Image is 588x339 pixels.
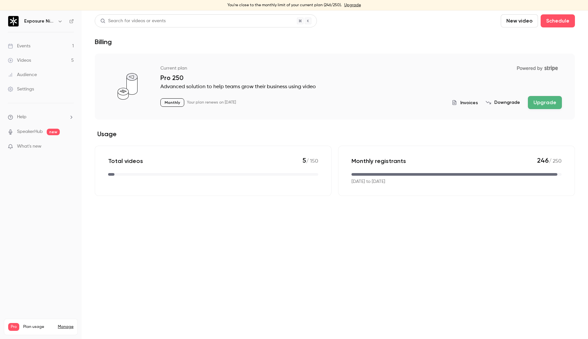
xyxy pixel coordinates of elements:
[95,54,575,196] section: billing
[8,114,74,121] li: help-dropdown-opener
[160,83,562,91] p: Advanced solution to help teams grow their business using video
[8,323,19,331] span: Pro
[160,74,562,82] p: Pro 250
[541,14,575,27] button: Schedule
[537,156,549,164] span: 246
[8,16,19,26] img: Exposure Ninja
[302,156,318,165] p: / 150
[100,18,166,24] div: Search for videos or events
[8,72,37,78] div: Audience
[160,98,184,107] p: Monthly
[17,114,26,121] span: Help
[95,38,112,46] h1: Billing
[528,96,562,109] button: Upgrade
[17,128,43,135] a: SpeakerHub
[351,157,406,165] p: Monthly registrants
[537,156,562,165] p: / 250
[58,324,73,330] a: Manage
[108,157,143,165] p: Total videos
[23,324,54,330] span: Plan usage
[501,14,538,27] button: New video
[8,43,30,49] div: Events
[351,178,385,185] p: [DATE] to [DATE]
[187,100,236,105] p: Your plan renews on [DATE]
[160,65,187,72] p: Current plan
[8,86,34,92] div: Settings
[95,130,575,138] h2: Usage
[24,18,55,24] h6: Exposure Ninja
[47,129,60,135] span: new
[302,156,306,164] span: 5
[460,99,478,106] span: Invoices
[486,99,520,106] button: Downgrade
[344,3,361,8] a: Upgrade
[452,99,478,106] button: Invoices
[17,143,41,150] span: What's new
[8,57,31,64] div: Videos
